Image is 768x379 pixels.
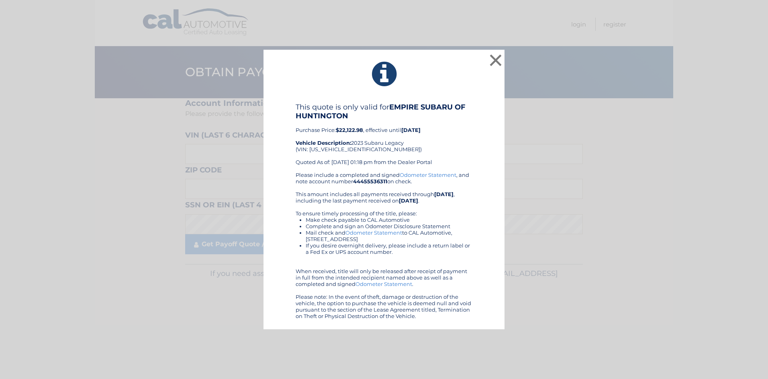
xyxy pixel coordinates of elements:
[296,103,472,172] div: Purchase Price: , effective until 2023 Subaru Legacy (VIN: [US_VEHICLE_IDENTIFICATION_NUMBER]) Qu...
[336,127,363,133] b: $22,122.98
[399,197,418,204] b: [DATE]
[345,229,402,236] a: Odometer Statement
[306,217,472,223] li: Make check payable to CAL Automotive
[488,52,504,68] button: ×
[353,178,387,184] b: 44455536311
[306,223,472,229] li: Complete and sign an Odometer Disclosure Statement
[306,229,472,242] li: Mail check and to CAL Automotive, [STREET_ADDRESS]
[400,172,456,178] a: Odometer Statement
[306,242,472,255] li: If you desire overnight delivery, please include a return label or a Fed Ex or UPS account number.
[296,172,472,319] div: Please include a completed and signed , and note account number on check. This amount includes al...
[401,127,421,133] b: [DATE]
[296,140,351,146] strong: Vehicle Description:
[296,103,472,120] h4: This quote is only valid for
[355,281,412,287] a: Odometer Statement
[434,191,453,197] b: [DATE]
[296,103,466,120] b: EMPIRE SUBARU OF HUNTINGTON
